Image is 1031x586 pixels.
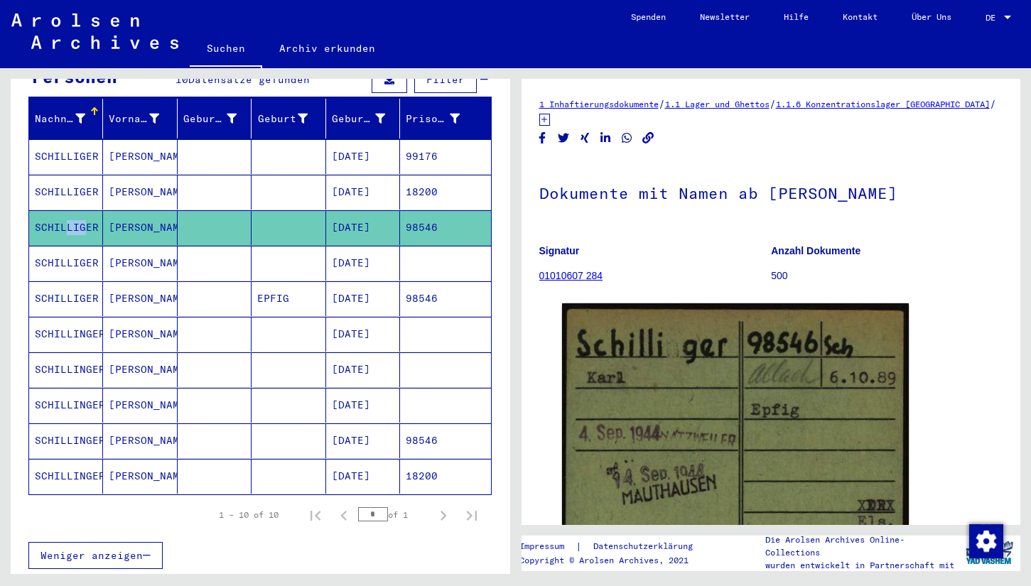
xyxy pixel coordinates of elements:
[986,13,1001,23] span: DE
[29,139,103,174] mat-cell: SCHILLIGER
[103,459,177,494] mat-cell: [PERSON_NAME]
[332,107,403,130] div: Geburtsdatum
[29,317,103,352] mat-cell: SCHILLINGER
[582,539,710,554] a: Datenschutzerklärung
[326,317,400,352] mat-cell: [DATE]
[765,533,958,559] p: Die Arolsen Archives Online-Collections
[35,107,103,130] div: Nachname
[103,423,177,458] mat-cell: [PERSON_NAME]
[969,524,1003,558] img: Zustimmung ändern
[539,245,580,256] b: Signatur
[29,352,103,387] mat-cell: SCHILLINGER
[776,99,990,109] a: 1.1.6 Konzentrationslager [GEOGRAPHIC_DATA]
[326,352,400,387] mat-cell: [DATE]
[301,501,330,529] button: First page
[103,139,177,174] mat-cell: [PERSON_NAME]
[665,99,770,109] a: 1.1 Lager und Ghettos
[765,559,958,572] p: wurden entwickelt in Partnerschaft mit
[659,97,665,110] span: /
[176,73,188,86] span: 10
[535,129,550,147] button: Share on Facebook
[103,99,177,139] mat-header-cell: Vorname
[519,554,710,567] p: Copyright © Arolsen Archives, 2021
[262,31,392,65] a: Archiv erkunden
[400,139,490,174] mat-cell: 99176
[252,99,325,139] mat-header-cell: Geburt‏
[326,99,400,139] mat-header-cell: Geburtsdatum
[332,112,385,126] div: Geburtsdatum
[326,388,400,423] mat-cell: [DATE]
[103,210,177,245] mat-cell: [PERSON_NAME]
[29,210,103,245] mat-cell: SCHILLIGER
[771,245,860,256] b: Anzahl Dokumente
[539,161,1003,223] h1: Dokumente mit Namen ab [PERSON_NAME]
[29,99,103,139] mat-header-cell: Nachname
[252,281,325,316] mat-cell: EPFIG
[103,175,177,210] mat-cell: [PERSON_NAME]
[28,542,163,569] button: Weniger anzeigen
[183,107,254,130] div: Geburtsname
[406,107,477,130] div: Prisoner #
[326,423,400,458] mat-cell: [DATE]
[426,73,465,86] span: Filter
[458,501,486,529] button: Last page
[556,129,571,147] button: Share on Twitter
[598,129,613,147] button: Share on LinkedIn
[257,107,325,130] div: Geburt‏
[183,112,237,126] div: Geburtsname
[11,13,178,49] img: Arolsen_neg.svg
[519,539,576,554] a: Impressum
[641,129,656,147] button: Copy link
[103,388,177,423] mat-cell: [PERSON_NAME]
[178,99,252,139] mat-header-cell: Geburtsname
[326,210,400,245] mat-cell: [DATE]
[539,99,659,109] a: 1 Inhaftierungsdokumente
[103,281,177,316] mat-cell: [PERSON_NAME]
[400,459,490,494] mat-cell: 18200
[29,459,103,494] mat-cell: SCHILLINGER
[29,388,103,423] mat-cell: SCHILLINGER
[400,175,490,210] mat-cell: 18200
[326,459,400,494] mat-cell: [DATE]
[29,246,103,281] mat-cell: SCHILLIGER
[190,31,262,68] a: Suchen
[562,303,909,577] img: 001.jpg
[29,281,103,316] mat-cell: SCHILLIGER
[539,270,603,281] a: 01010607 284
[326,139,400,174] mat-cell: [DATE]
[109,112,158,126] div: Vorname
[990,97,996,110] span: /
[400,99,490,139] mat-header-cell: Prisoner #
[103,317,177,352] mat-cell: [PERSON_NAME]
[326,246,400,281] mat-cell: [DATE]
[406,112,459,126] div: Prisoner #
[35,112,85,126] div: Nachname
[963,535,1016,570] img: yv_logo.png
[400,423,490,458] mat-cell: 98546
[771,268,1003,283] p: 500
[29,423,103,458] mat-cell: SCHILLINGER
[400,281,490,316] mat-cell: 98546
[219,509,279,521] div: 1 – 10 of 10
[620,129,635,147] button: Share on WhatsApp
[103,352,177,387] mat-cell: [PERSON_NAME]
[41,549,143,562] span: Weniger anzeigen
[326,281,400,316] mat-cell: [DATE]
[519,539,710,554] div: |
[109,107,176,130] div: Vorname
[29,175,103,210] mat-cell: SCHILLIGER
[103,246,177,281] mat-cell: [PERSON_NAME]
[188,73,310,86] span: Datensätze gefunden
[326,175,400,210] mat-cell: [DATE]
[400,210,490,245] mat-cell: 98546
[770,97,776,110] span: /
[257,112,307,126] div: Geburt‏
[414,66,477,93] button: Filter
[358,508,429,521] div: of 1
[429,501,458,529] button: Next page
[330,501,358,529] button: Previous page
[578,129,593,147] button: Share on Xing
